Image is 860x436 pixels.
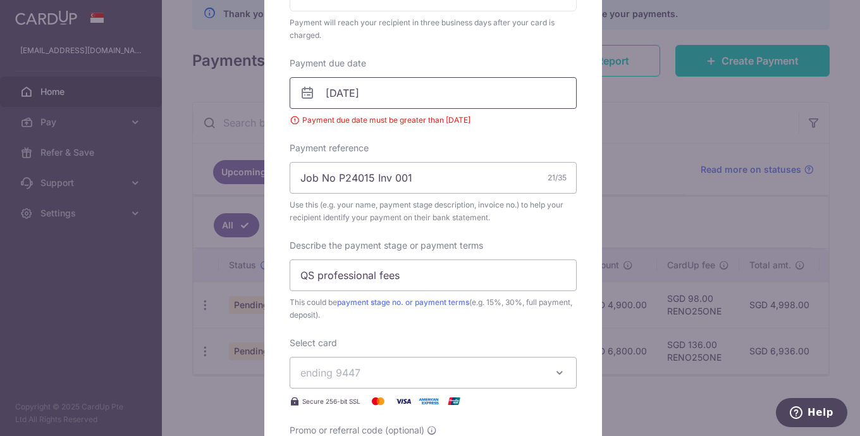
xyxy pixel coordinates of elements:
[290,57,366,70] label: Payment due date
[290,357,577,389] button: ending 9447
[365,394,391,409] img: Mastercard
[290,337,337,349] label: Select card
[769,398,847,430] iframe: Opens a widget where you can find more information
[290,142,369,154] label: Payment reference
[548,171,567,184] div: 21/35
[290,114,577,127] span: Payment due date must be greater than [DATE]
[290,16,577,42] div: Payment will reach your recipient in three business days after your card is charged.
[290,296,577,321] span: This could be (e.g. 15%, 30%, full payment, deposit).
[337,297,469,307] a: payment stage no. or payment terms
[290,199,577,224] span: Use this (e.g. your name, payment stage description, invoice no.) to help your recipient identify...
[441,394,467,409] img: UnionPay
[290,77,577,109] input: DD / MM / YYYY
[391,394,416,409] img: Visa
[416,394,441,409] img: American Express
[300,366,360,379] span: ending 9447
[302,396,360,406] span: Secure 256-bit SSL
[290,239,483,252] label: Describe the payment stage or payment terms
